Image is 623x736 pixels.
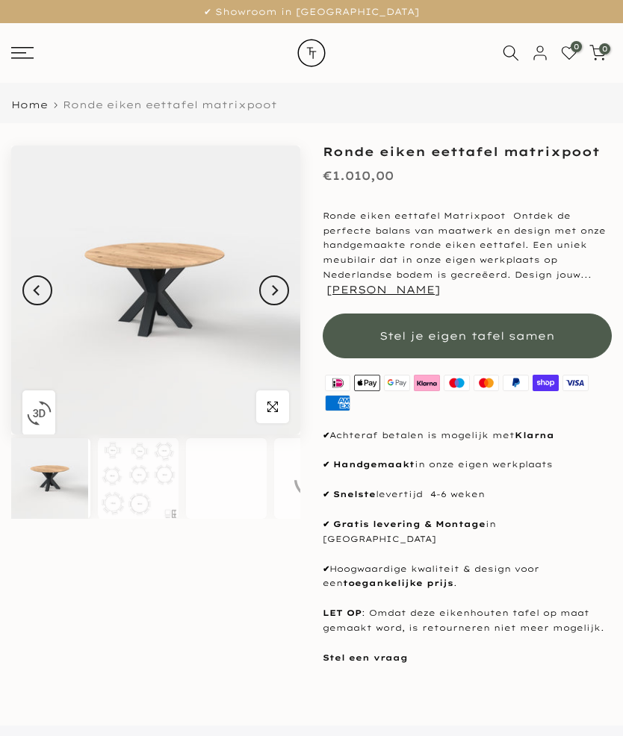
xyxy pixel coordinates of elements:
[561,45,577,61] a: 0
[515,430,554,440] strong: Klarna
[589,45,606,61] a: 0
[19,4,604,20] p: ✔ Showroom in [GEOGRAPHIC_DATA]
[441,373,471,393] img: maestro
[323,458,612,473] p: in onze eigen werkplaats
[11,100,48,110] a: Home
[22,275,52,305] button: Previous
[323,487,612,502] p: levertijd 4-6 weken
[323,373,353,393] img: ideal
[599,43,610,54] span: 0
[323,428,612,443] p: Achteraf betalen is mogelijk met
[294,458,335,499] img: 3D_icon.svg
[27,401,52,425] img: 3D_icon.svg
[471,373,501,393] img: master
[501,373,531,393] img: paypal
[323,519,329,529] strong: ✔
[285,23,338,83] img: trend-table
[343,578,453,588] strong: toegankelijke prijs
[326,283,440,296] button: [PERSON_NAME]
[412,373,441,393] img: klarna
[379,329,555,343] span: Stel je eigen tafel samen
[333,459,415,470] strong: Handgemaakt
[323,430,329,440] strong: ✔
[323,606,612,636] p: : Omdat deze eikenhouten tafel op maat gemaakt word, is retourneren niet meer mogelijk.
[323,562,612,592] p: Hoogwaardige kwaliteit & design voor een .
[353,373,382,393] img: apple pay
[1,660,76,735] iframe: toggle-frame
[323,314,612,358] button: Stel je eigen tafel samen
[323,459,329,470] strong: ✔
[323,652,408,663] a: Stel een vraag
[561,373,591,393] img: visa
[63,99,277,110] span: Ronde eiken eettafel matrixpoot
[259,275,289,305] button: Next
[323,489,329,499] strong: ✔
[323,209,612,299] p: Ronde eiken eettafel Matrixpoot Ontdek de perfecte balans van maatwerk en design met onze handgem...
[333,489,376,499] strong: Snelste
[333,519,486,529] strong: Gratis levering & Montage
[323,165,394,187] div: €1.010,00
[323,564,329,574] strong: ✔
[571,41,582,52] span: 0
[323,608,362,618] strong: LET OP
[323,517,612,547] p: in [GEOGRAPHIC_DATA]
[531,373,561,393] img: shopify pay
[323,146,612,158] h1: Ronde eiken eettafel matrixpoot
[382,373,412,393] img: google pay
[323,393,353,414] img: american express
